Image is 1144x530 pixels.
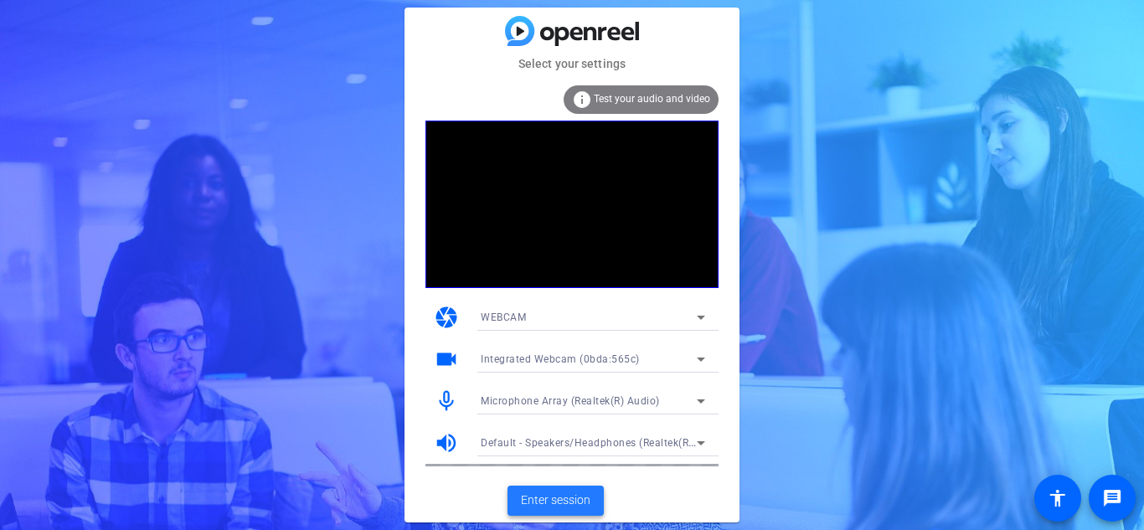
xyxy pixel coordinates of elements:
[434,347,459,372] mat-icon: videocam
[481,311,526,323] span: WEBCAM
[572,90,592,110] mat-icon: info
[481,395,660,407] span: Microphone Array (Realtek(R) Audio)
[481,353,640,365] span: Integrated Webcam (0bda:565c)
[594,93,710,105] span: Test your audio and video
[521,491,590,509] span: Enter session
[505,16,639,45] img: blue-gradient.svg
[405,54,739,73] mat-card-subtitle: Select your settings
[434,430,459,455] mat-icon: volume_up
[434,305,459,330] mat-icon: camera
[508,486,604,516] button: Enter session
[481,435,728,449] span: Default - Speakers/Headphones (Realtek(R) Audio)
[434,388,459,414] mat-icon: mic_none
[1102,488,1122,508] mat-icon: message
[1048,488,1068,508] mat-icon: accessibility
